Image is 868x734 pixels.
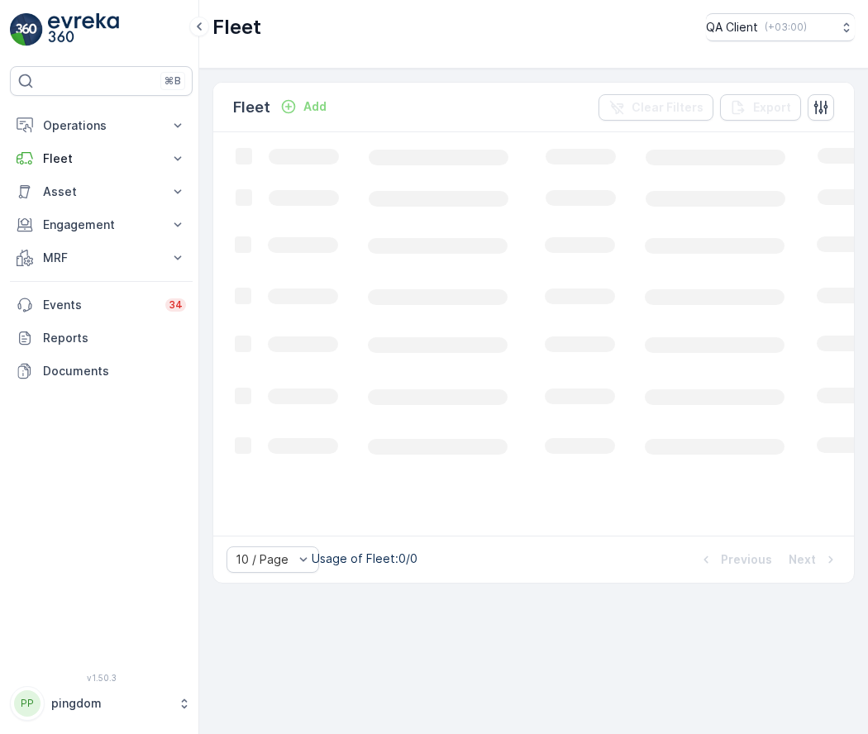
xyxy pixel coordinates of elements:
[10,673,193,683] span: v 1.50.3
[706,13,855,41] button: QA Client(+03:00)
[274,97,333,117] button: Add
[14,690,41,717] div: PP
[169,298,183,312] p: 34
[765,21,807,34] p: ( +03:00 )
[632,99,703,116] p: Clear Filters
[10,241,193,274] button: MRF
[43,330,186,346] p: Reports
[43,183,160,200] p: Asset
[10,109,193,142] button: Operations
[753,99,791,116] p: Export
[43,363,186,379] p: Documents
[43,297,155,313] p: Events
[721,551,772,568] p: Previous
[312,550,417,567] p: Usage of Fleet : 0/0
[43,117,160,134] p: Operations
[10,355,193,388] a: Documents
[51,695,169,712] p: pingdom
[10,288,193,322] a: Events34
[10,208,193,241] button: Engagement
[10,142,193,175] button: Fleet
[696,550,774,570] button: Previous
[43,150,160,167] p: Fleet
[212,14,261,41] p: Fleet
[43,250,160,266] p: MRF
[10,13,43,46] img: logo
[599,94,713,121] button: Clear Filters
[303,98,327,115] p: Add
[789,551,816,568] p: Next
[787,550,841,570] button: Next
[10,175,193,208] button: Asset
[43,217,160,233] p: Engagement
[233,96,270,119] p: Fleet
[720,94,801,121] button: Export
[48,13,119,46] img: logo_light-DOdMpM7g.png
[706,19,758,36] p: QA Client
[10,322,193,355] a: Reports
[165,74,181,88] p: ⌘B
[10,686,193,721] button: PPpingdom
